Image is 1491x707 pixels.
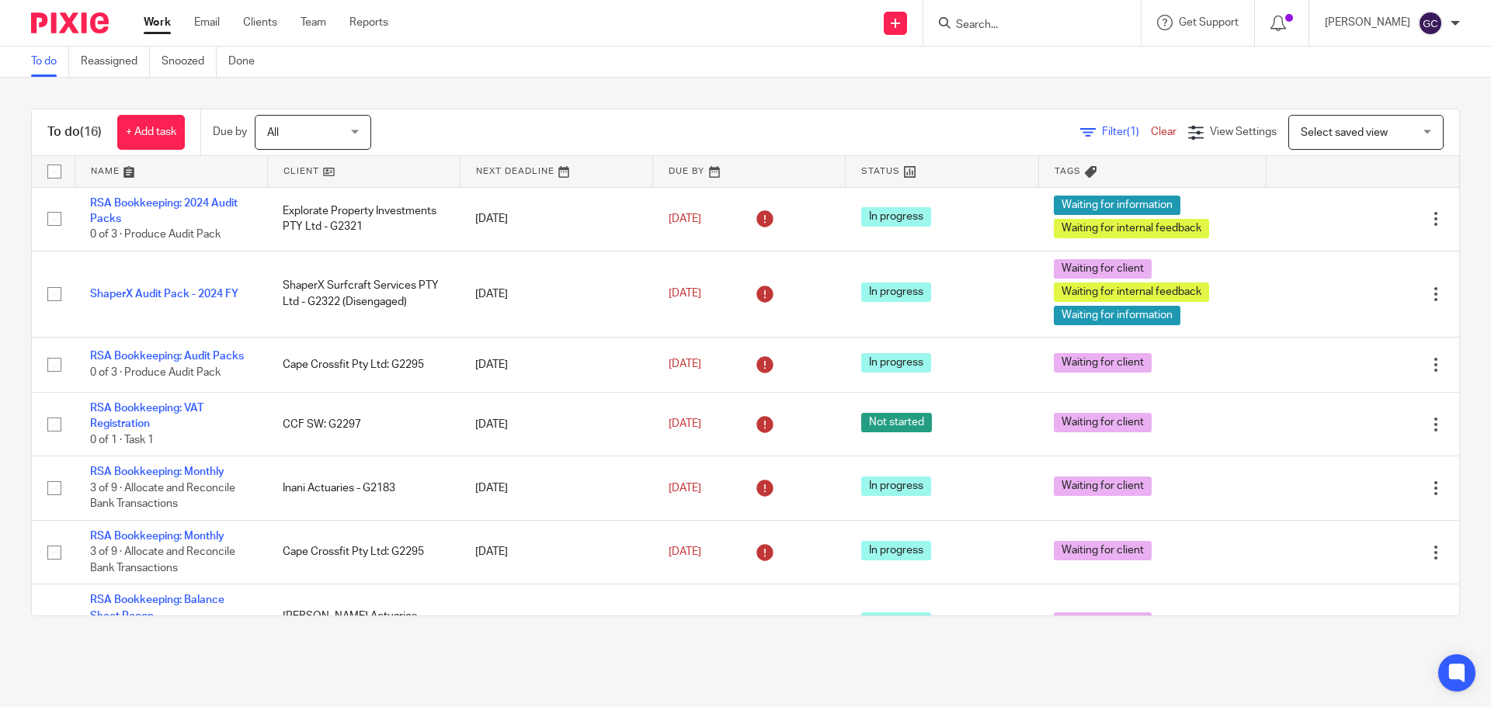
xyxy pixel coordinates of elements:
[90,198,238,224] a: RSA Bookkeeping: 2024 Audit Packs
[90,289,238,300] a: ShaperX Audit Pack - 2024 FY
[144,15,171,30] a: Work
[861,353,931,373] span: In progress
[1418,11,1443,36] img: svg%3E
[31,47,69,77] a: To do
[669,483,701,494] span: [DATE]
[243,15,277,30] a: Clients
[460,584,652,664] td: [DATE]
[1054,612,1152,632] span: Waiting for client
[460,456,652,520] td: [DATE]
[1151,126,1176,137] a: Clear
[301,15,326,30] a: Team
[669,546,701,557] span: [DATE]
[954,19,1094,33] input: Search
[1301,127,1388,138] span: Select saved view
[669,419,701,430] span: [DATE]
[460,337,652,392] td: [DATE]
[1054,353,1152,373] span: Waiting for client
[213,124,247,140] p: Due by
[669,359,701,370] span: [DATE]
[1179,17,1239,28] span: Get Support
[349,15,388,30] a: Reports
[669,213,701,224] span: [DATE]
[1325,15,1410,30] p: [PERSON_NAME]
[90,546,235,574] span: 3 of 9 · Allocate and Reconcile Bank Transactions
[669,289,701,300] span: [DATE]
[47,124,102,140] h1: To do
[460,251,652,337] td: [DATE]
[80,126,102,138] span: (16)
[267,127,279,138] span: All
[861,612,931,632] span: In progress
[1102,126,1151,137] span: Filter
[90,229,221,240] span: 0 of 3 · Produce Audit Pack
[1054,259,1152,279] span: Waiting for client
[90,351,244,362] a: RSA Bookkeeping: Audit Packs
[1054,219,1209,238] span: Waiting for internal feedback
[90,367,221,378] span: 0 of 3 · Produce Audit Pack
[1055,167,1081,175] span: Tags
[90,531,224,542] a: RSA Bookkeeping: Monthly
[1054,306,1180,325] span: Waiting for information
[90,483,235,510] span: 3 of 9 · Allocate and Reconcile Bank Transactions
[90,594,224,621] a: RSA Bookkeeping: Balance Sheet Recon
[81,47,150,77] a: Reassigned
[90,466,224,477] a: RSA Bookkeeping: Monthly
[31,12,109,33] img: Pixie
[1054,413,1152,432] span: Waiting for client
[267,584,460,664] td: [PERSON_NAME] Actuaries - G2385
[460,393,652,456] td: [DATE]
[460,187,652,251] td: [DATE]
[1127,126,1139,137] span: (1)
[267,187,460,251] td: Explorate Property Investments PTY Ltd - G2321
[267,337,460,392] td: Cape Crossfit Pty Ltd: G2295
[861,207,931,227] span: In progress
[90,403,203,429] a: RSA Bookkeeping: VAT Registration
[162,47,217,77] a: Snoozed
[861,413,932,432] span: Not started
[1054,477,1152,496] span: Waiting for client
[117,115,185,150] a: + Add task
[460,520,652,584] td: [DATE]
[861,282,931,302] span: In progress
[861,541,931,560] span: In progress
[1054,196,1180,215] span: Waiting for information
[267,456,460,520] td: Inani Actuaries - G2183
[267,520,460,584] td: Cape Crossfit Pty Ltd: G2295
[267,393,460,456] td: CCF SW: G2297
[228,47,266,77] a: Done
[1054,282,1209,302] span: Waiting for internal feedback
[1054,541,1152,560] span: Waiting for client
[1210,126,1277,137] span: View Settings
[90,435,154,445] span: 0 of 1 · Task 1
[194,15,220,30] a: Email
[267,251,460,337] td: ShaperX Surfcraft Services PTY Ltd - G2322 (Disengaged)
[861,477,931,496] span: In progress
